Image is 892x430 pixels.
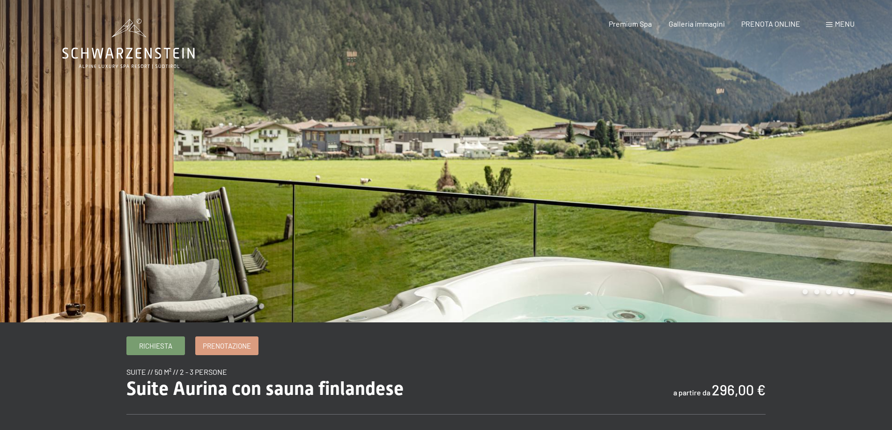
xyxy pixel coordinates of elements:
b: 296,00 € [712,381,766,398]
span: a partire da [673,388,710,397]
a: Premium Spa [609,19,652,28]
a: Richiesta [127,337,184,355]
span: Richiesta [139,341,172,351]
a: PRENOTA ONLINE [741,19,800,28]
span: Prenotazione [203,341,251,351]
a: Prenotazione [196,337,258,355]
span: suite // 50 m² // 2 - 3 persone [126,367,227,376]
a: Galleria immagini [669,19,725,28]
span: Menu [835,19,855,28]
span: Suite Aurina con sauna finlandese [126,378,404,400]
